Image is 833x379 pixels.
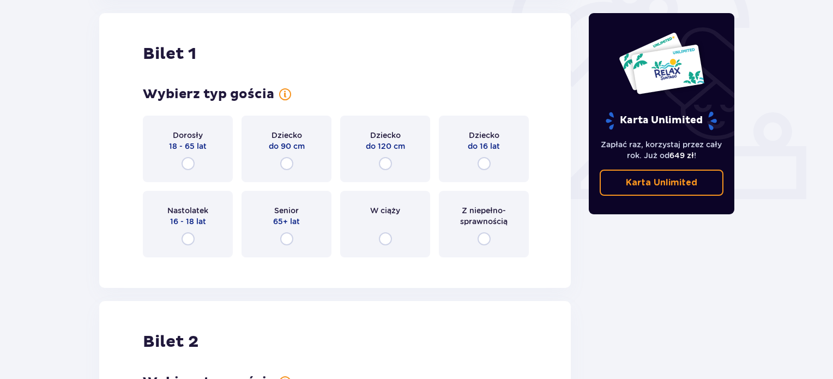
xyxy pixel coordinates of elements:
[669,151,694,160] span: 649 zł
[143,86,274,103] h3: Wybierz typ gościa
[269,141,305,152] span: do 90 cm
[366,141,405,152] span: do 120 cm
[370,205,400,216] span: W ciąży
[173,130,203,141] span: Dorosły
[169,141,207,152] span: 18 - 65 lat
[618,32,705,95] img: Dwie karty całoroczne do Suntago z napisem 'UNLIMITED RELAX', na białym tle z tropikalnymi liśćmi...
[605,111,718,130] p: Karta Unlimited
[274,205,299,216] span: Senior
[143,332,198,352] h2: Bilet 2
[600,139,724,161] p: Zapłać raz, korzystaj przez cały rok. Już od !
[143,44,196,64] h2: Bilet 1
[273,216,300,227] span: 65+ lat
[449,205,519,227] span: Z niepełno­sprawnością
[468,141,500,152] span: do 16 lat
[600,170,724,196] a: Karta Unlimited
[167,205,208,216] span: Nastolatek
[469,130,499,141] span: Dziecko
[370,130,401,141] span: Dziecko
[170,216,206,227] span: 16 - 18 lat
[271,130,302,141] span: Dziecko
[626,177,697,189] p: Karta Unlimited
